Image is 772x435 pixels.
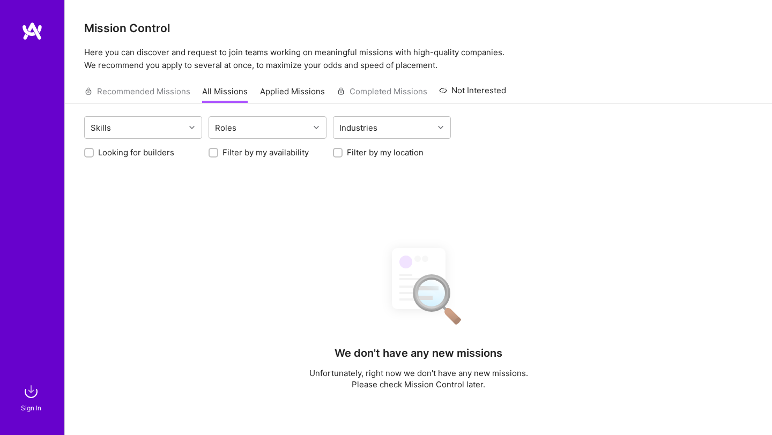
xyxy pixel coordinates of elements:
label: Looking for builders [98,147,174,158]
label: Filter by my availability [222,147,309,158]
p: Please check Mission Control later. [309,379,528,390]
a: Not Interested [439,84,506,103]
div: Industries [337,120,380,136]
a: All Missions [202,86,248,103]
img: logo [21,21,43,41]
img: sign in [20,381,42,402]
i: icon Chevron [438,125,443,130]
h3: Mission Control [84,21,753,35]
i: icon Chevron [314,125,319,130]
i: icon Chevron [189,125,195,130]
label: Filter by my location [347,147,424,158]
div: Sign In [21,402,41,414]
div: Roles [212,120,239,136]
div: Skills [88,120,114,136]
p: Unfortunately, right now we don't have any new missions. [309,367,528,379]
a: sign inSign In [23,381,42,414]
h4: We don't have any new missions [335,347,502,359]
img: No Results [373,238,464,332]
p: Here you can discover and request to join teams working on meaningful missions with high-quality ... [84,46,753,72]
a: Applied Missions [260,86,325,103]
